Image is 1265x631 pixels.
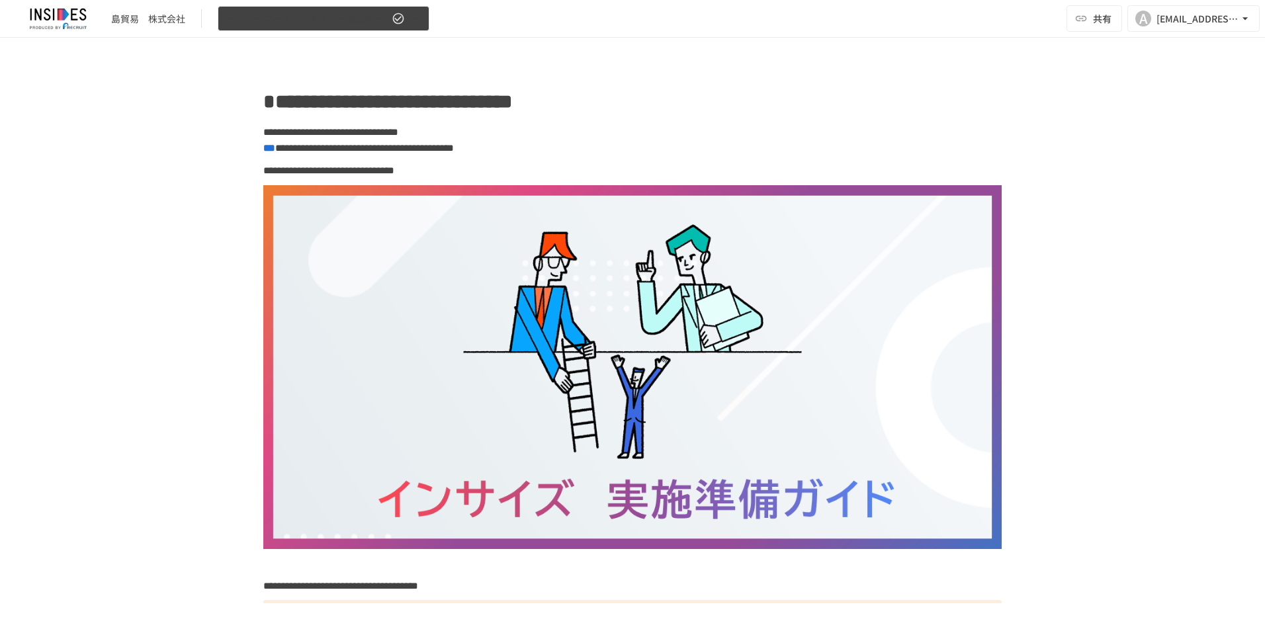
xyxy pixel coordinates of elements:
button: インサイズへようこそ！ ～実施前のご案内～ [218,6,429,32]
div: 島貿易 株式会社 [111,12,185,26]
img: JmGSPSkPjKwBq77AtHmwC7bJguQHJlCRQfAXtnx4WuV [16,8,101,29]
button: 共有 [1067,5,1122,32]
div: A [1135,11,1151,26]
button: A[EMAIL_ADDRESS][DOMAIN_NAME] [1127,5,1260,32]
span: インサイズへようこそ！ ～実施前のご案内～ [226,11,389,27]
div: [EMAIL_ADDRESS][DOMAIN_NAME] [1156,11,1239,27]
img: xY69pADdgLpeoKoLD8msBJdyYEOF9JWvf6V0bEf2iNl [263,185,1002,549]
span: 共有 [1093,11,1112,26]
